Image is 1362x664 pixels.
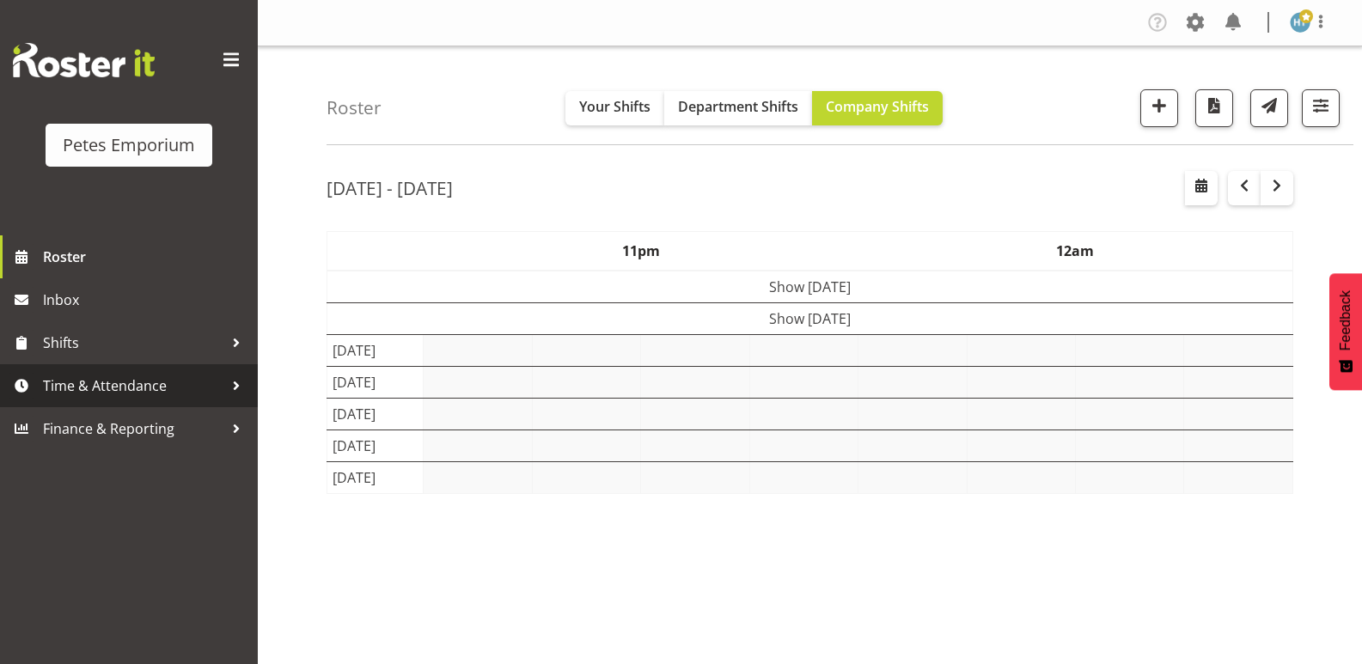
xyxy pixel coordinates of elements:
button: Your Shifts [565,91,664,125]
span: Roster [43,244,249,270]
button: Company Shifts [812,91,943,125]
span: Feedback [1338,290,1353,350]
button: Send a list of all shifts for the selected filtered period to all rostered employees. [1250,89,1288,127]
button: Add a new shift [1140,89,1178,127]
td: [DATE] [327,398,424,429]
button: Department Shifts [664,91,812,125]
button: Select a specific date within the roster. [1185,171,1218,205]
img: Rosterit website logo [13,43,155,77]
span: Time & Attendance [43,373,223,399]
span: Inbox [43,287,249,313]
div: Petes Emporium [63,132,195,158]
span: Finance & Reporting [43,416,223,442]
h4: Roster [327,98,382,118]
td: [DATE] [327,429,424,461]
button: Feedback - Show survey [1329,273,1362,390]
img: helena-tomlin701.jpg [1290,12,1310,33]
td: [DATE] [327,461,424,493]
td: Show [DATE] [327,271,1293,303]
th: 11pm [424,231,858,271]
td: Show [DATE] [327,302,1293,334]
span: Shifts [43,330,223,356]
span: Company Shifts [826,97,929,116]
th: 12am [858,231,1293,271]
button: Download a PDF of the roster according to the set date range. [1195,89,1233,127]
td: [DATE] [327,334,424,366]
span: Your Shifts [579,97,650,116]
span: Department Shifts [678,97,798,116]
td: [DATE] [327,366,424,398]
h2: [DATE] - [DATE] [327,177,453,199]
button: Filter Shifts [1302,89,1340,127]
